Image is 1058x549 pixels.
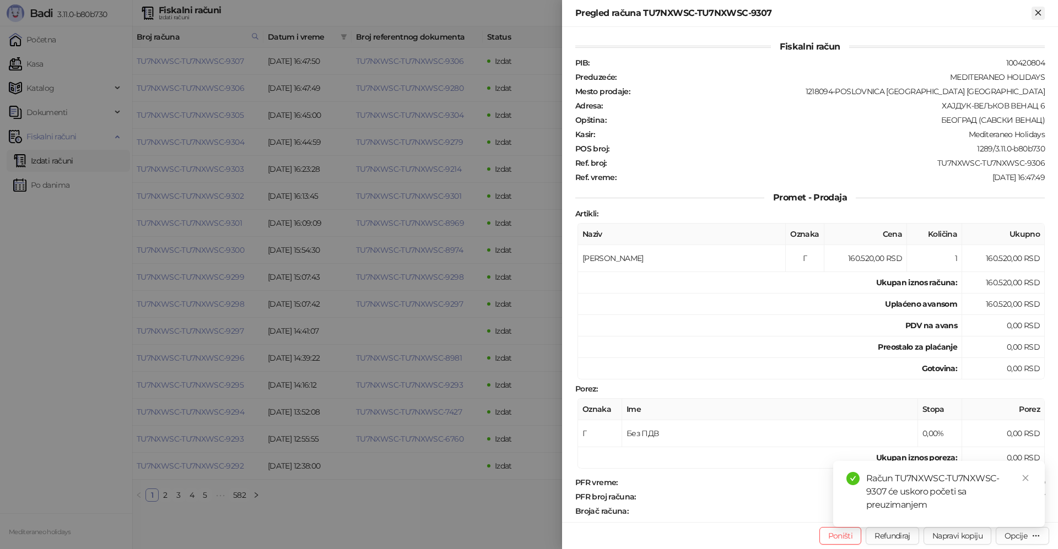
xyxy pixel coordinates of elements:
strong: PFR broj računa : [575,492,636,502]
div: 1289/3.11.0-b80b730 [610,144,1046,154]
td: [PERSON_NAME] [578,245,786,272]
td: 0,00 RSD [962,336,1045,358]
div: Mediteraneo Holidays [596,129,1046,139]
th: Porez [962,399,1045,420]
strong: PFR vreme : [575,477,618,487]
div: Opcije [1005,531,1027,541]
th: Ime [622,399,918,420]
div: MEDITERANEO HOLIDAYS [618,72,1046,82]
strong: Porez : [575,384,597,394]
td: Г [786,245,824,272]
strong: Gotovina : [922,363,957,373]
button: Zatvori [1032,7,1045,20]
strong: Artikli : [575,209,598,219]
td: 160.520,00 RSD [962,293,1045,315]
span: close [1022,474,1029,482]
td: 1 [907,245,962,272]
span: check-circle [846,472,860,485]
strong: Brojač računa : [575,506,628,516]
div: 2356/9307ПП [629,506,1046,516]
div: Račun TU7NXWSC-TU7NXWSC-9307 će uskoro početi sa preuzimanjem [866,472,1032,512]
td: 0,00 RSD [962,315,1045,336]
button: Napravi kopiju [924,527,991,545]
th: Količina [907,224,962,245]
div: ХАЈДУК-ВЕЉКОВ ВЕНАЦ 6 [604,101,1046,111]
div: 1218094-POSLOVNICA [GEOGRAPHIC_DATA] [GEOGRAPHIC_DATA] [631,86,1046,96]
button: Opcije [996,527,1049,545]
th: Stopa [918,399,962,420]
strong: Opština : [575,115,606,125]
div: TU7NXWSC-TU7NXWSC-9307 [637,492,1046,502]
strong: Ref. broj : [575,158,607,168]
th: Oznaka [578,399,622,420]
strong: Preostalo za plaćanje [878,342,957,352]
span: Fiskalni račun [771,41,849,52]
strong: POS broj : [575,144,609,154]
th: Oznaka [786,224,824,245]
th: Ukupno [962,224,1045,245]
strong: Adresa : [575,101,603,111]
button: Poništi [819,527,862,545]
strong: Kasir : [575,129,595,139]
strong: Ukupan iznos poreza: [876,453,957,463]
td: 0,00% [918,420,962,447]
div: 100420804 [590,58,1046,68]
td: Г [578,420,622,447]
strong: PDV na avans [905,320,957,330]
strong: PIB : [575,58,589,68]
a: Close [1019,472,1032,484]
span: Promet - Prodaja [764,192,856,203]
div: БЕОГРАД (САВСКИ ВЕНАЦ) [607,115,1046,125]
div: [DATE] 16:47:50 [619,477,1046,487]
td: 160.520,00 RSD [824,245,907,272]
td: 160.520,00 RSD [962,272,1045,293]
td: Без ПДВ [622,420,918,447]
div: TU7NXWSC-TU7NXWSC-9306 [608,158,1046,168]
td: 0,00 RSD [962,358,1045,379]
button: Refundiraj [866,527,919,545]
strong: Uplaćeno avansom [885,299,957,309]
div: Pregled računa TU7NXWSC-TU7NXWSC-9307 [575,7,1032,20]
th: Cena [824,224,907,245]
td: 0,00 RSD [962,447,1045,469]
span: Napravi kopiju [932,531,983,541]
td: 160.520,00 RSD [962,245,1045,272]
strong: Ukupan iznos računa : [876,278,957,287]
div: [DATE] 16:47:49 [617,172,1046,182]
strong: Mesto prodaje : [575,86,630,96]
td: 0,00 RSD [962,420,1045,447]
strong: Ref. vreme : [575,172,616,182]
strong: Preduzeće : [575,72,617,82]
th: Naziv [578,224,786,245]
